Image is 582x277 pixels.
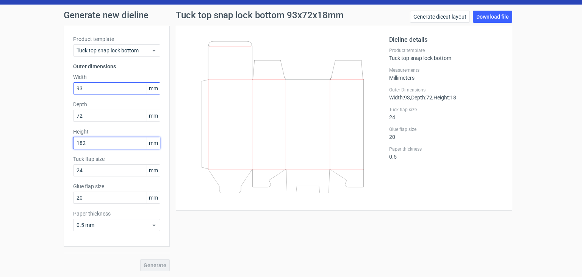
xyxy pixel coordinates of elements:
[410,94,432,101] span: , Depth : 72
[389,94,410,101] span: Width : 93
[389,67,503,73] label: Measurements
[147,83,160,94] span: mm
[410,11,470,23] a: Generate diecut layout
[389,126,503,132] label: Glue flap size
[73,210,160,217] label: Paper thickness
[77,221,151,229] span: 0.5 mm
[73,183,160,190] label: Glue flap size
[389,87,503,93] label: Outer Dimensions
[389,146,503,152] label: Paper thickness
[147,192,160,203] span: mm
[389,146,503,160] div: 0.5
[389,47,503,61] div: Tuck top snap lock bottom
[147,165,160,176] span: mm
[73,128,160,135] label: Height
[73,73,160,81] label: Width
[73,155,160,163] label: Tuck flap size
[389,35,503,44] h2: Dieline details
[147,110,160,121] span: mm
[73,35,160,43] label: Product template
[176,11,344,20] h1: Tuck top snap lock bottom 93x72x18mm
[77,47,151,54] span: Tuck top snap lock bottom
[147,137,160,149] span: mm
[73,101,160,108] label: Depth
[432,94,456,101] span: , Height : 18
[389,107,503,113] label: Tuck flap size
[389,67,503,81] div: Millimeters
[389,107,503,120] div: 24
[64,11,518,20] h1: Generate new dieline
[473,11,512,23] a: Download file
[73,63,160,70] h3: Outer dimensions
[389,126,503,140] div: 20
[389,47,503,54] label: Product template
